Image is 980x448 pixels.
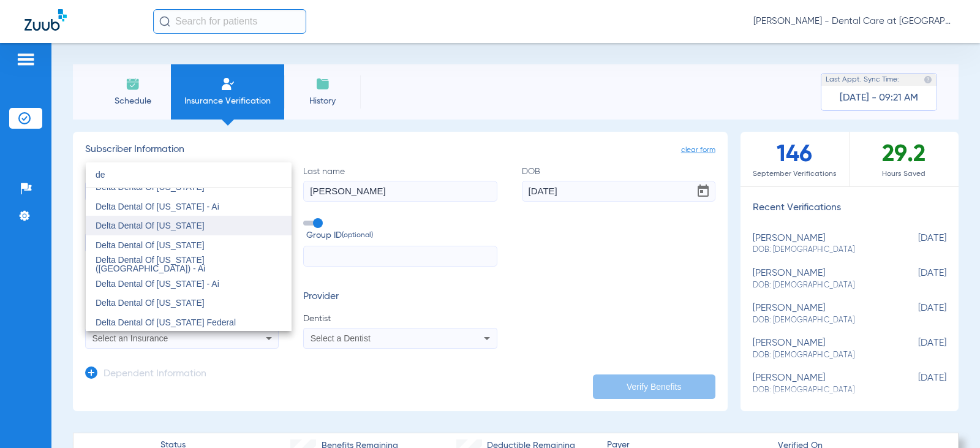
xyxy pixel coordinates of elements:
span: Delta Dental Of [US_STATE] - Ai [96,202,219,211]
span: Delta Dental Of [US_STATE] [96,240,205,250]
span: Delta Dental Of [US_STATE] [96,221,205,230]
span: Delta Dental Of [US_STATE] Federal [96,317,236,327]
input: dropdown search [86,162,292,188]
span: Delta Dental Of [US_STATE] [96,298,205,308]
span: Delta Dental Of [US_STATE] - Ai [96,279,219,289]
span: Delta Dental Of [US_STATE] ([GEOGRAPHIC_DATA]) - Ai [96,255,205,273]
